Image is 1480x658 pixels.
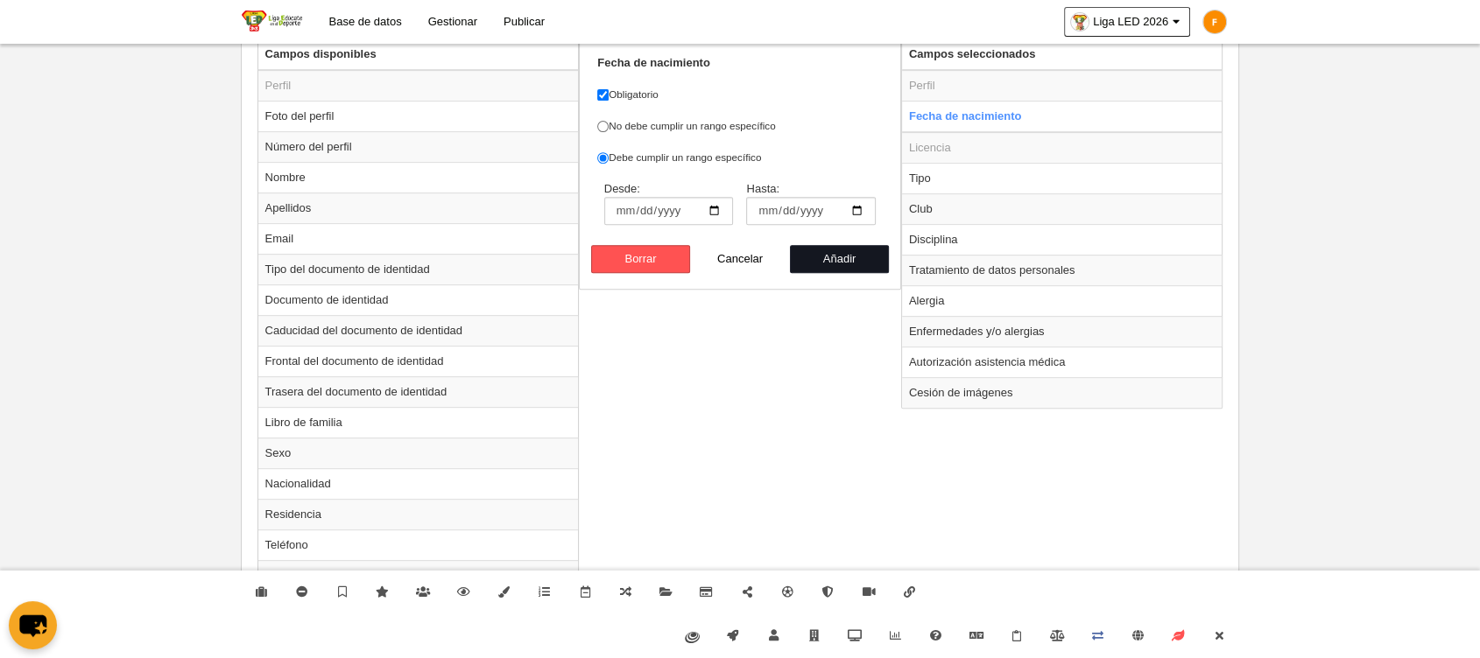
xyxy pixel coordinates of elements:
input: Desde: [604,197,734,225]
input: Debe cumplir un rango específico [597,152,609,164]
td: Sexo [258,437,579,468]
td: Email [258,223,579,254]
span: Liga LED 2026 [1093,13,1168,31]
th: Campos seleccionados [902,39,1223,70]
td: Nombre [258,162,579,192]
td: Tipo del documento de identidad [258,254,579,284]
td: Población [258,560,579,591]
label: No debe cumplir un rango específico [597,118,883,134]
a: Liga LED 2026 [1064,7,1190,37]
td: Trasera del documento de identidad [258,376,579,407]
td: Tratamiento de datos personales [902,255,1223,285]
td: Residencia [258,499,579,529]
td: Autorización asistencia médica [902,346,1223,377]
td: Teléfono [258,529,579,560]
td: Tipo [902,163,1223,193]
th: Campos disponibles [258,39,579,70]
td: Fecha de nacimiento [902,101,1223,132]
td: Apellidos [258,192,579,223]
label: Desde: [597,181,740,241]
input: Hasta: [746,197,876,225]
input: No debe cumplir un rango específico [597,121,609,132]
td: Nacionalidad [258,468,579,499]
td: Caducidad del documento de identidad [258,315,579,346]
td: Libro de familia [258,407,579,437]
label: Debe cumplir un rango específico [597,150,883,165]
label: Obligatorio [597,87,883,102]
td: Frontal del documento de identidad [258,346,579,376]
td: Alergia [902,285,1223,316]
button: chat-button [9,601,57,649]
td: Perfil [902,70,1223,101]
button: Cancelar [690,245,790,273]
input: Obligatorio [597,89,609,101]
label: Hasta: [740,181,883,241]
td: Enfermedades y/o alergias [902,316,1223,346]
td: Número del perfil [258,131,579,162]
td: Perfil [258,70,579,101]
td: Club [902,193,1223,224]
img: c2l6ZT0zMHgzMCZmcz05JnRleHQ9RiZiZz1mYjhjMDA%3D.png [1203,10,1226,33]
img: Liga LED 2026 [242,10,302,31]
td: Foto del perfil [258,101,579,131]
td: Documento de identidad [258,284,579,315]
td: Cesión de imágenes [902,377,1223,408]
button: Añadir [790,245,890,273]
img: fiware.svg [685,632,700,643]
button: Borrar [591,245,691,273]
img: OaTaqkb8oxbL.30x30.jpg [1071,13,1089,31]
td: Disciplina [902,224,1223,255]
strong: Fecha de nacimiento [597,56,710,69]
td: Licencia [902,132,1223,164]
